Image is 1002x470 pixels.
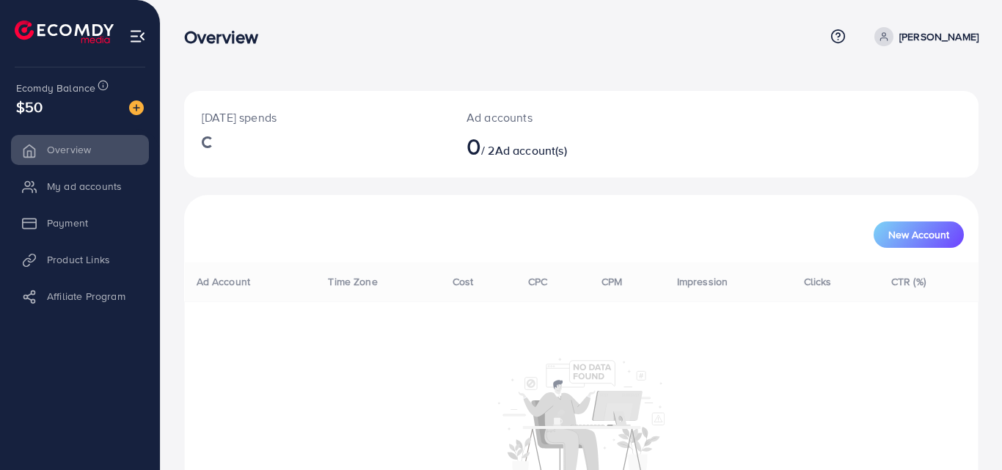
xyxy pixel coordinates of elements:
p: Ad accounts [467,109,630,126]
span: $50 [16,96,43,117]
button: New Account [874,221,964,248]
p: [PERSON_NAME] [899,28,979,45]
img: menu [129,28,146,45]
h2: / 2 [467,132,630,160]
img: image [129,100,144,115]
img: logo [15,21,114,43]
span: New Account [888,230,949,240]
a: [PERSON_NAME] [868,27,979,46]
span: 0 [467,129,481,163]
p: [DATE] spends [202,109,431,126]
h3: Overview [184,26,270,48]
span: Ad account(s) [495,142,567,158]
span: Ecomdy Balance [16,81,95,95]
